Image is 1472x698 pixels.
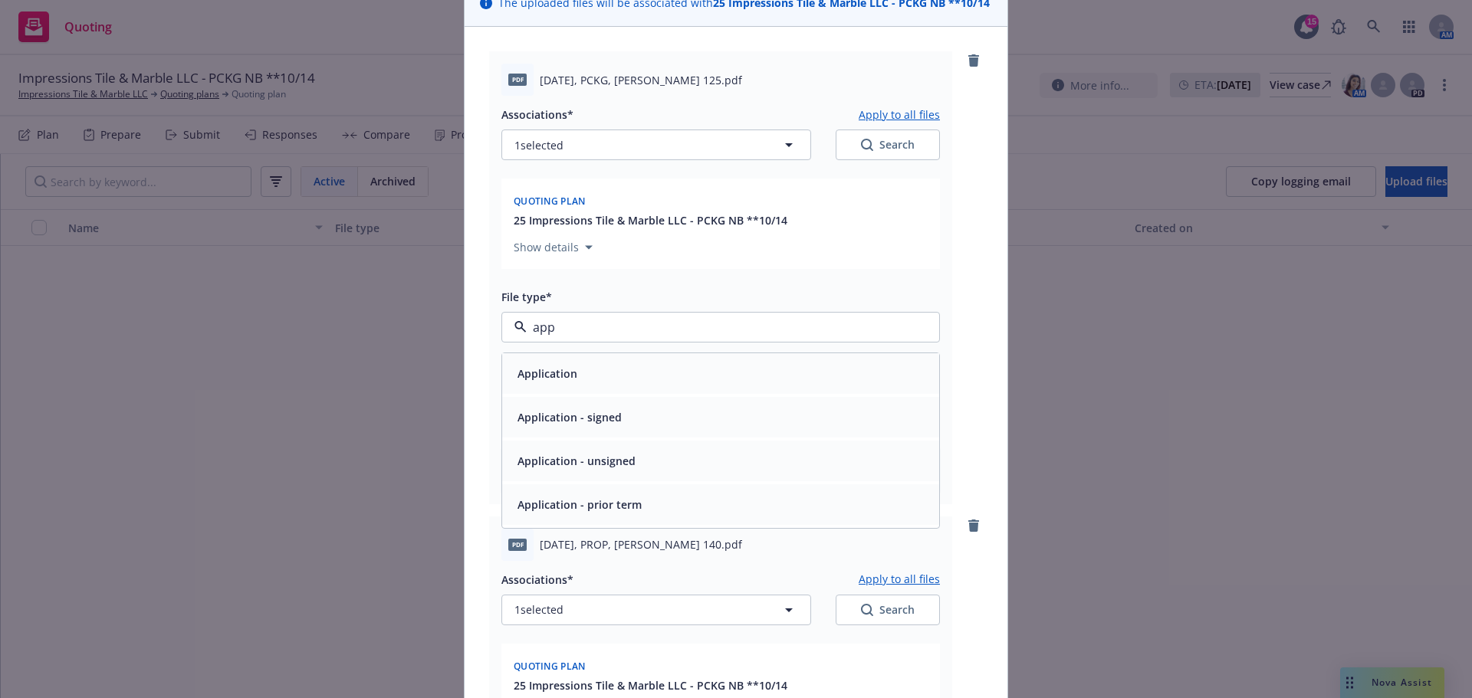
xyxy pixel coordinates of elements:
[501,595,811,625] button: 1selected
[508,74,527,85] span: pdf
[514,195,586,208] span: Quoting plan
[859,570,940,588] button: Apply to all files
[501,572,573,587] span: Associations*
[514,601,563,618] span: 1 selected
[517,365,577,382] button: Application
[508,238,599,257] button: Show details
[514,212,787,228] button: 25 Impressions Tile & Marble LLC - PCKG NB **10/14
[861,602,915,618] div: Search
[501,129,811,160] button: 1selected
[861,139,873,151] svg: Search
[859,105,940,123] button: Apply to all files
[861,604,873,616] svg: Search
[527,318,909,336] input: Filter by keyword
[540,536,742,552] span: [DATE], PROP, [PERSON_NAME] 140.pdf
[964,51,983,70] a: remove
[836,595,940,625] button: SearchSearch
[501,107,573,122] span: Associations*
[501,290,552,304] span: File type*
[508,539,527,550] span: pdf
[514,677,787,693] button: 25 Impressions Tile & Marble LLC - PCKG NB **10/14
[517,453,636,469] button: Application - unsigned
[861,137,915,152] div: Search
[540,72,742,88] span: [DATE], PCKG, [PERSON_NAME] 125.pdf
[964,516,983,535] a: remove
[514,660,586,673] span: Quoting plan
[517,409,622,425] button: Application - signed
[514,137,563,153] span: 1 selected
[517,496,642,513] button: Application - prior term
[836,129,940,160] button: SearchSearch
